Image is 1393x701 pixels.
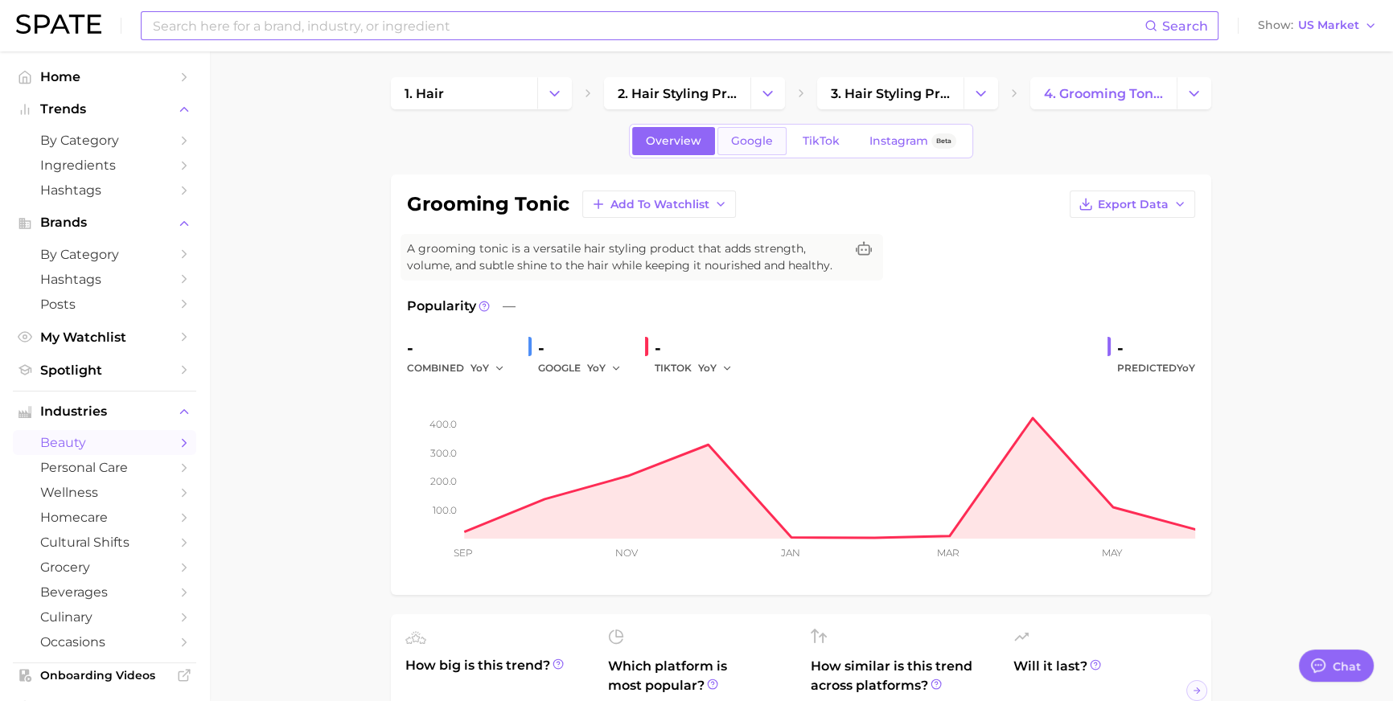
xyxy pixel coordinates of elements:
[587,359,622,378] button: YoY
[538,359,632,378] div: GOOGLE
[537,77,572,109] button: Change Category
[604,77,750,109] a: 2. hair styling products
[964,77,998,109] button: Change Category
[1186,680,1207,701] button: Scroll Right
[869,134,928,148] span: Instagram
[13,64,196,89] a: Home
[780,547,800,559] tspan: Jan
[40,609,169,625] span: culinary
[538,335,632,361] div: -
[587,361,606,375] span: YoY
[40,330,169,345] span: My Watchlist
[13,580,196,605] a: beverages
[13,178,196,203] a: Hashtags
[717,127,787,155] a: Google
[40,182,169,198] span: Hashtags
[40,247,169,262] span: by Category
[40,133,169,148] span: by Category
[40,634,169,650] span: occasions
[40,584,169,600] span: beverages
[1177,362,1195,374] span: YoY
[731,134,773,148] span: Google
[40,272,169,287] span: Hashtags
[40,535,169,550] span: cultural shifts
[13,128,196,153] a: by Category
[40,69,169,84] span: Home
[40,460,169,475] span: personal care
[1044,86,1163,101] span: 4. grooming tonic
[40,297,169,312] span: Posts
[503,297,516,316] span: —
[610,198,709,211] span: Add to Watchlist
[1117,359,1195,378] span: Predicted
[1098,198,1169,211] span: Export Data
[13,555,196,580] a: grocery
[655,359,743,378] div: TIKTOK
[13,267,196,292] a: Hashtags
[405,656,589,695] span: How big is this trend?
[391,77,537,109] a: 1. hair
[470,361,489,375] span: YoY
[13,629,196,654] a: occasions
[407,195,569,214] h1: grooming tonic
[407,240,844,274] span: A grooming tonic is a versatile hair styling product that adds strength, volume, and subtle shine...
[13,663,196,687] a: Onboarding Videos
[13,605,196,629] a: culinary
[13,400,196,424] button: Industries
[407,335,516,361] div: -
[789,127,853,155] a: TikTok
[811,657,994,695] span: How similar is this trend across platforms?
[40,363,169,378] span: Spotlight
[1298,21,1359,30] span: US Market
[936,134,951,148] span: Beta
[470,359,505,378] button: YoY
[13,325,196,350] a: My Watchlist
[407,297,476,316] span: Popularity
[40,560,169,575] span: grocery
[750,77,785,109] button: Change Category
[40,102,169,117] span: Trends
[13,211,196,235] button: Brands
[40,435,169,450] span: beauty
[655,335,743,361] div: -
[646,134,701,148] span: Overview
[40,158,169,173] span: Ingredients
[1177,77,1211,109] button: Change Category
[13,530,196,555] a: cultural shifts
[40,485,169,500] span: wellness
[1117,335,1195,361] div: -
[615,547,639,559] tspan: Nov
[1030,77,1177,109] a: 4. grooming tonic
[1254,15,1381,36] button: ShowUS Market
[13,97,196,121] button: Trends
[151,12,1144,39] input: Search here for a brand, industry, or ingredient
[40,510,169,525] span: homecare
[13,505,196,530] a: homecare
[1258,21,1293,30] span: Show
[13,358,196,383] a: Spotlight
[454,547,473,559] tspan: Sep
[831,86,950,101] span: 3. hair styling products
[803,134,840,148] span: TikTok
[40,668,169,683] span: Onboarding Videos
[407,359,516,378] div: combined
[1102,547,1123,559] tspan: May
[618,86,737,101] span: 2. hair styling products
[1070,191,1195,218] button: Export Data
[13,242,196,267] a: by Category
[1013,657,1197,695] span: Will it last?
[856,127,970,155] a: InstagramBeta
[13,455,196,480] a: personal care
[1162,18,1208,34] span: Search
[13,480,196,505] a: wellness
[698,359,733,378] button: YoY
[13,153,196,178] a: Ingredients
[405,86,444,101] span: 1. hair
[937,547,959,559] tspan: Mar
[698,361,717,375] span: YoY
[582,191,736,218] button: Add to Watchlist
[40,404,169,419] span: Industries
[817,77,964,109] a: 3. hair styling products
[632,127,715,155] a: Overview
[40,215,169,230] span: Brands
